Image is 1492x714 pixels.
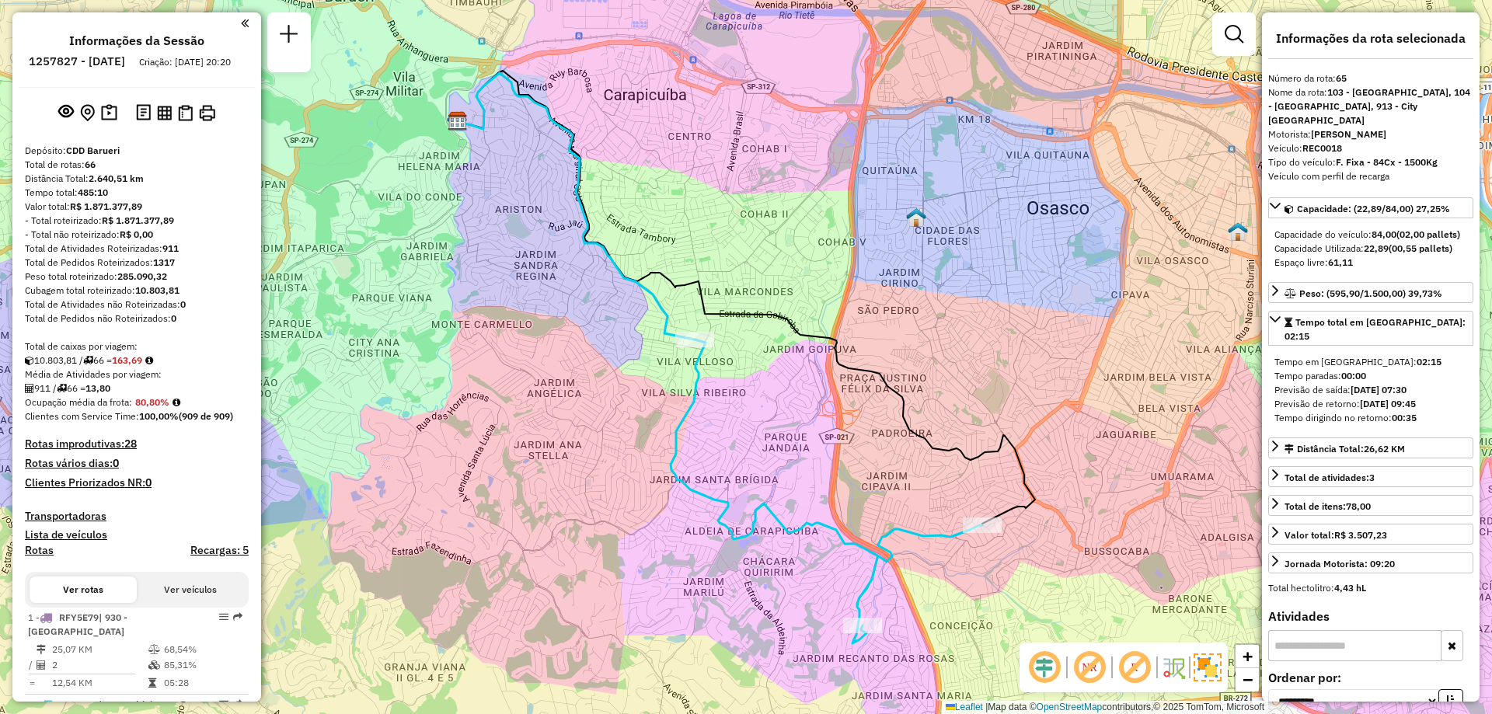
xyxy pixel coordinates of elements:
h4: Recargas: 5 [190,544,249,557]
button: Centralizar mapa no depósito ou ponto de apoio [77,101,98,125]
div: Total de Pedidos não Roteirizados: [25,312,249,326]
strong: 78,00 [1346,500,1371,512]
a: Total de atividades:3 [1268,466,1473,487]
div: Tempo total em [GEOGRAPHIC_DATA]: 02:15 [1268,349,1473,431]
em: Média calculada utilizando a maior ocupação (%Peso ou %Cubagem) de cada rota da sessão. Rotas cro... [173,398,180,407]
span: Tempo total em [GEOGRAPHIC_DATA]: 02:15 [1285,316,1466,342]
td: 05:28 [163,675,242,691]
img: 601 UDC Light Jd. Rochdale [1228,221,1248,242]
strong: 285.090,32 [117,270,167,282]
span: Peso: (595,90/1.500,00) 39,73% [1299,287,1442,299]
span: DTD5190 [59,698,99,710]
div: Capacidade Utilizada: [1274,242,1467,256]
div: Motorista: [1268,127,1473,141]
strong: REC0018 [1302,142,1342,154]
i: Tempo total em rota [148,678,156,688]
div: Depósito: [25,144,249,158]
strong: 00:35 [1392,412,1417,423]
div: Tempo em [GEOGRAPHIC_DATA]: [1274,355,1467,369]
div: Valor total: [1285,528,1387,542]
div: Map data © contributors,© 2025 TomTom, Microsoft [942,701,1268,714]
i: % de utilização do peso [148,645,160,654]
a: Exibir filtros [1218,19,1250,50]
strong: 0 [145,475,152,489]
div: - Total não roteirizado: [25,228,249,242]
h4: Clientes Priorizados NR: [25,476,249,489]
em: Rota exportada [233,612,242,622]
td: 85,31% [163,657,242,673]
td: 68,54% [163,642,242,657]
div: Total de Atividades não Roteirizadas: [25,298,249,312]
button: Visualizar relatório de Roteirização [154,102,175,123]
strong: 911 [162,242,179,254]
h4: Lista de veículos [25,528,249,542]
strong: 1317 [153,256,175,268]
div: Previsão de retorno: [1274,397,1467,411]
a: Rotas [25,544,54,557]
div: Peso total roteirizado: [25,270,249,284]
a: Zoom out [1236,668,1259,691]
strong: 2.640,51 km [89,172,144,184]
div: Total de caixas por viagem: [25,340,249,354]
i: Total de rotas [83,356,93,365]
span: 26,62 KM [1364,443,1405,455]
a: Peso: (595,90/1.500,00) 39,73% [1268,282,1473,303]
strong: 80,80% [135,396,169,408]
img: FAD CDD Barueri [447,110,467,131]
button: Painel de Sugestão [98,101,120,125]
button: Ver veículos [137,576,244,603]
strong: 22,89 [1364,242,1389,254]
strong: [DATE] 07:30 [1351,384,1407,395]
a: Tempo total em [GEOGRAPHIC_DATA]: 02:15 [1268,311,1473,346]
a: OpenStreetMap [1037,702,1103,712]
div: Jornada Motorista: 09:20 [1285,557,1395,571]
img: Exibir/Ocultar setores [1194,653,1222,681]
i: % de utilização da cubagem [148,660,160,670]
span: Exibir rótulo [1116,649,1153,686]
td: 25,07 KM [51,642,148,657]
td: / [28,657,36,673]
i: Total de Atividades [37,660,46,670]
strong: 103 - [GEOGRAPHIC_DATA], 104 - [GEOGRAPHIC_DATA], 913 - City [GEOGRAPHIC_DATA] [1268,86,1470,126]
strong: R$ 0,00 [120,228,153,240]
a: Jornada Motorista: 09:20 [1268,552,1473,573]
strong: (00,55 pallets) [1389,242,1452,254]
a: Distância Total:26,62 KM [1268,437,1473,458]
div: Cubagem total roteirizado: [25,284,249,298]
div: Número da rota: [1268,71,1473,85]
div: Total hectolitro: [1268,581,1473,595]
a: Valor total:R$ 3.507,23 [1268,524,1473,545]
div: Tempo paradas: [1274,369,1467,383]
button: Imprimir Rotas [196,102,218,124]
strong: 10.803,81 [135,284,180,296]
h6: 1257827 - [DATE] [29,54,125,68]
i: Distância Total [37,645,46,654]
span: | 930 - [GEOGRAPHIC_DATA] [28,611,127,637]
span: − [1243,670,1253,689]
strong: 0 [113,456,119,470]
h4: Rotas improdutivas: [25,437,249,451]
div: Espaço livre: [1274,256,1467,270]
a: Capacidade: (22,89/84,00) 27,25% [1268,197,1473,218]
h4: Informações da rota selecionada [1268,31,1473,46]
span: Ocultar deslocamento [1026,649,1063,686]
strong: (909 de 909) [179,410,233,422]
span: Ocupação média da frota: [25,396,132,408]
strong: 61,11 [1328,256,1353,268]
strong: 163,69 [112,354,142,366]
span: + [1243,646,1253,666]
td: 2 [51,657,148,673]
h4: Atividades [1268,609,1473,624]
div: Veículo com perfil de recarga [1268,169,1473,183]
strong: 485:10 [78,186,108,198]
i: Meta Caixas/viagem: 169,60 Diferença: -5,91 [145,356,153,365]
div: Tipo do veículo: [1268,155,1473,169]
div: Média de Atividades por viagem: [25,367,249,381]
td: 12,54 KM [51,675,148,691]
div: Valor total: [25,200,249,214]
h4: Transportadoras [25,510,249,523]
button: Visualizar Romaneio [175,102,196,124]
div: Tempo total: [25,186,249,200]
strong: 13,80 [85,382,110,394]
